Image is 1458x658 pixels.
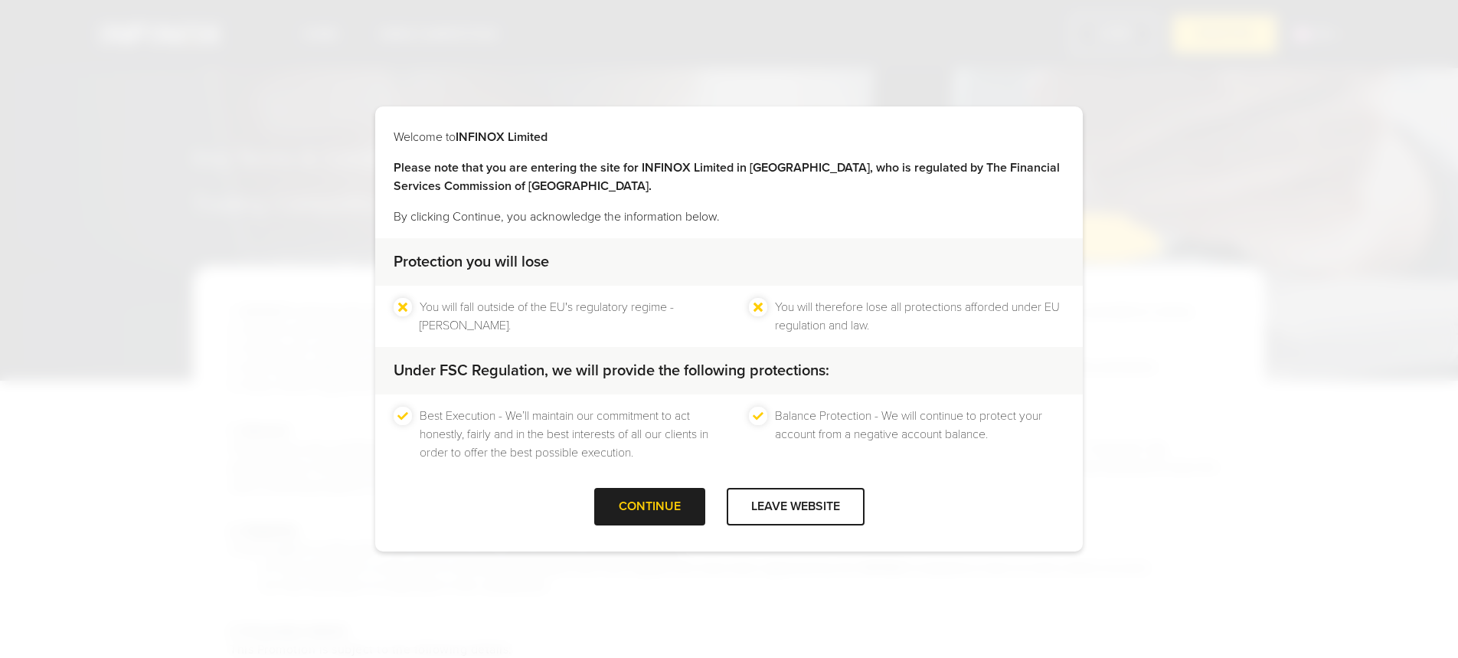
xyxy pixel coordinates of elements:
[420,407,709,462] li: Best Execution - We’ll maintain our commitment to act honestly, fairly and in the best interests ...
[394,128,1064,146] p: Welcome to
[394,208,1064,226] p: By clicking Continue, you acknowledge the information below.
[394,253,549,271] strong: Protection you will lose
[394,160,1060,194] strong: Please note that you are entering the site for INFINOX Limited in [GEOGRAPHIC_DATA], who is regul...
[775,298,1064,335] li: You will therefore lose all protections afforded under EU regulation and law.
[775,407,1064,462] li: Balance Protection - We will continue to protect your account from a negative account balance.
[394,362,829,380] strong: Under FSC Regulation, we will provide the following protections:
[594,488,705,525] div: CONTINUE
[420,298,709,335] li: You will fall outside of the EU's regulatory regime - [PERSON_NAME].
[727,488,865,525] div: LEAVE WEBSITE
[456,129,548,145] strong: INFINOX Limited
